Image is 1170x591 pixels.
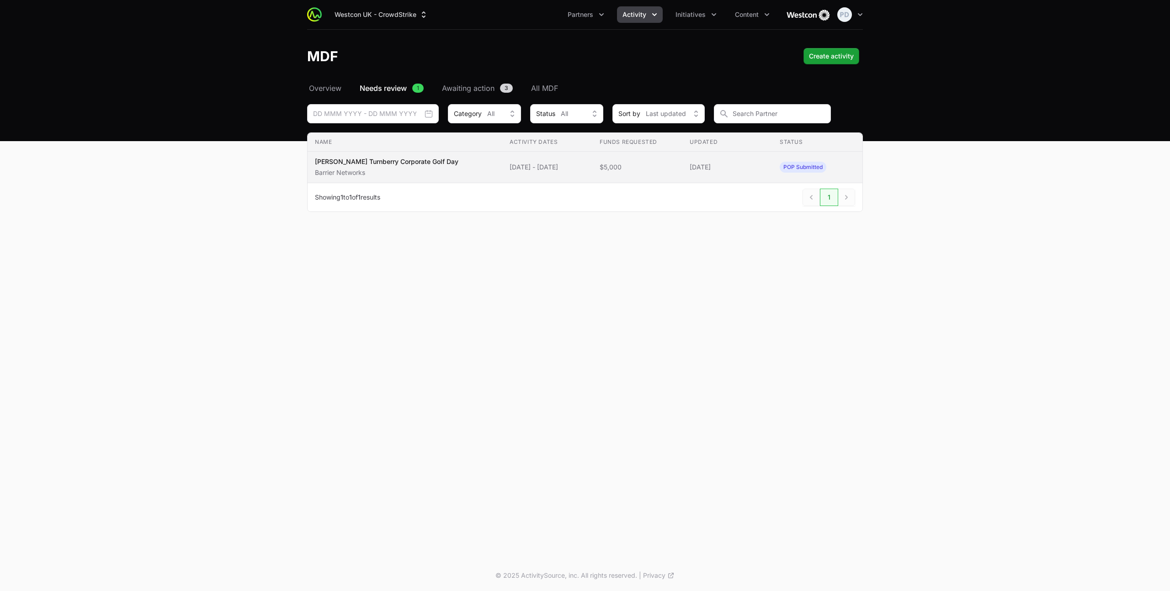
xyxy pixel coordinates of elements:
th: Updated [682,133,772,152]
button: StatusAll [530,104,603,123]
div: Partners menu [562,6,610,23]
p: © 2025 ActivitySource, inc. All rights reserved. [495,571,637,580]
div: Content menu [729,6,775,23]
span: All [561,109,568,118]
span: Create activity [809,51,854,62]
span: Sort by [618,109,640,118]
button: Initiatives [670,6,722,23]
section: MDF Filters [307,104,863,212]
a: All MDF [529,83,560,94]
span: 1 [358,193,361,201]
a: Overview [307,83,343,94]
p: Showing to of results [315,193,380,202]
div: Initiatives menu [670,6,722,23]
span: All MDF [531,83,558,94]
img: ActivitySource [307,7,322,22]
span: Status [536,109,555,118]
div: Sort by filter [612,104,705,123]
span: Activity [622,10,646,19]
button: Create activity [803,48,859,64]
span: Overview [309,83,341,94]
span: 3 [500,84,513,93]
a: Privacy [643,571,675,580]
th: Funds Requested [592,133,682,152]
span: All [487,109,495,118]
div: Primary actions [803,48,859,64]
a: Needs review1 [358,83,425,94]
span: 1 [412,84,424,93]
span: | [639,571,641,580]
div: Activity Status filter [530,104,603,123]
button: Activity [617,6,663,23]
button: Sort byLast updated [612,104,705,123]
div: Supplier switch menu [329,6,434,23]
th: Status [772,133,862,152]
a: Awaiting action3 [440,83,515,94]
img: Payam Dinarvand [837,7,852,22]
p: Barrier Networks [315,168,458,177]
div: Activity Type filter [448,104,521,123]
span: [DATE] - [DATE] [510,163,585,172]
span: Awaiting action [442,83,495,94]
span: Last updated [646,109,686,118]
span: Content [735,10,759,19]
th: Activity Dates [502,133,592,152]
input: DD MMM YYYY - DD MMM YYYY [307,104,439,123]
input: Search Partner [714,104,831,123]
button: Content [729,6,775,23]
p: [PERSON_NAME] Turnberry Corporate Golf Day [315,157,458,166]
nav: MDF navigation [307,83,863,94]
span: [DATE] [690,163,765,172]
span: Category [454,109,482,118]
span: 1 [820,189,838,206]
button: Partners [562,6,610,23]
span: Needs review [360,83,407,94]
div: Activity menu [617,6,663,23]
span: Partners [568,10,593,19]
h1: MDF [307,48,338,64]
span: Initiatives [675,10,706,19]
button: CategoryAll [448,104,521,123]
span: Activity Status [780,162,826,173]
span: 1 [340,193,343,201]
span: 1 [349,193,352,201]
span: $5,000 [600,163,675,172]
div: Main navigation [322,6,775,23]
button: Westcon UK - CrowdStrike [329,6,434,23]
th: Name [308,133,502,152]
img: Westcon UK [786,5,830,24]
div: Date range picker [307,104,439,123]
